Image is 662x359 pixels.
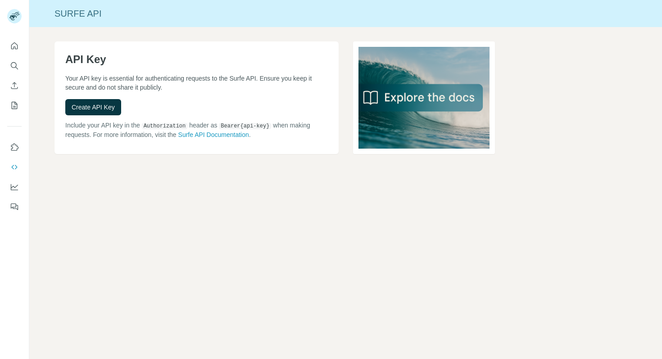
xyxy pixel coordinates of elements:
button: Use Surfe API [7,159,22,175]
button: Enrich CSV [7,77,22,94]
button: My lists [7,97,22,114]
button: Create API Key [65,99,121,115]
button: Quick start [7,38,22,54]
code: Authorization [142,123,188,129]
button: Use Surfe on LinkedIn [7,139,22,155]
a: Surfe API Documentation [178,131,249,138]
button: Search [7,58,22,74]
div: Surfe API [29,7,662,20]
span: Create API Key [72,103,115,112]
button: Dashboard [7,179,22,195]
p: Your API key is essential for authenticating requests to the Surfe API. Ensure you keep it secure... [65,74,328,92]
h1: API Key [65,52,328,67]
p: Include your API key in the header as when making requests. For more information, visit the . [65,121,328,139]
code: Bearer {api-key} [219,123,271,129]
button: Feedback [7,199,22,215]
